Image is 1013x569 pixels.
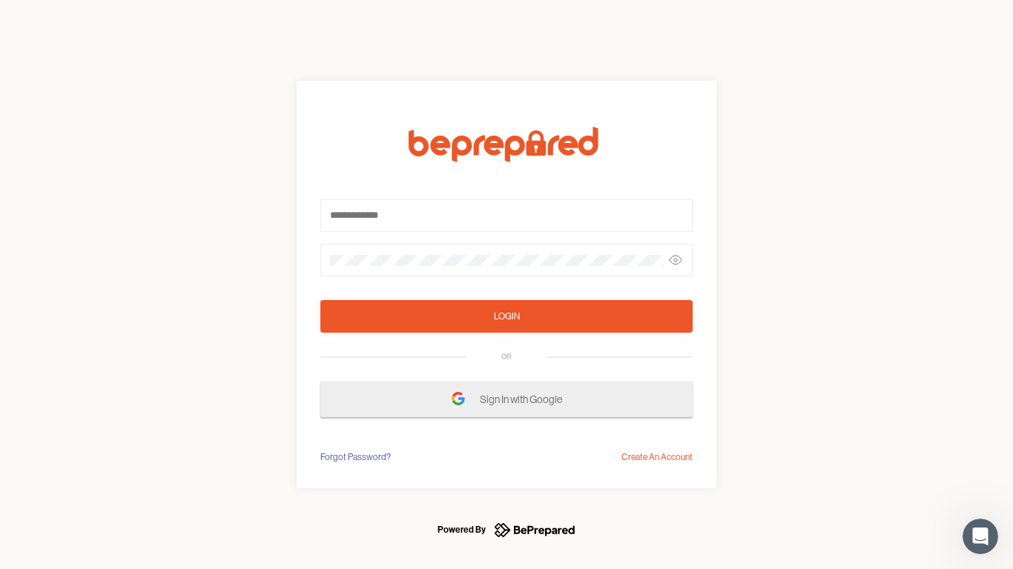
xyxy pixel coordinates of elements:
div: Login [494,309,520,324]
div: Create An Account [621,450,693,465]
div: OR [501,351,512,363]
button: Sign In with Google [320,382,693,417]
span: Sign In with Google [480,386,570,413]
div: Powered By [438,521,486,539]
button: Login [320,300,693,333]
iframe: Intercom live chat [963,519,998,554]
div: Forgot Password? [320,450,391,465]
